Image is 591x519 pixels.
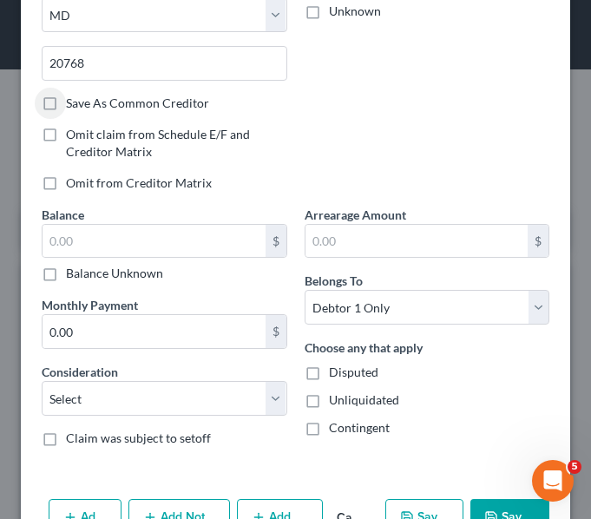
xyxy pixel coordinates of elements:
[329,420,390,435] span: Contingent
[568,460,581,474] span: 5
[305,206,406,224] label: Arrearage Amount
[42,46,287,81] input: Enter zip...
[305,225,529,258] input: 0.00
[43,315,266,348] input: 0.00
[43,225,266,258] input: 0.00
[66,430,211,445] span: Claim was subject to setoff
[329,392,399,407] span: Unliquidated
[266,225,286,258] div: $
[66,265,163,282] label: Balance Unknown
[528,225,548,258] div: $
[42,296,138,314] label: Monthly Payment
[266,315,286,348] div: $
[305,273,363,288] span: Belongs To
[305,338,423,357] label: Choose any that apply
[532,460,574,502] iframe: Intercom live chat
[66,95,209,112] label: Save As Common Creditor
[329,365,378,379] span: Disputed
[42,363,118,381] label: Consideration
[42,206,84,224] label: Balance
[66,127,250,159] span: Omit claim from Schedule E/F and Creditor Matrix
[66,175,212,190] span: Omit from Creditor Matrix
[329,3,381,20] label: Unknown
